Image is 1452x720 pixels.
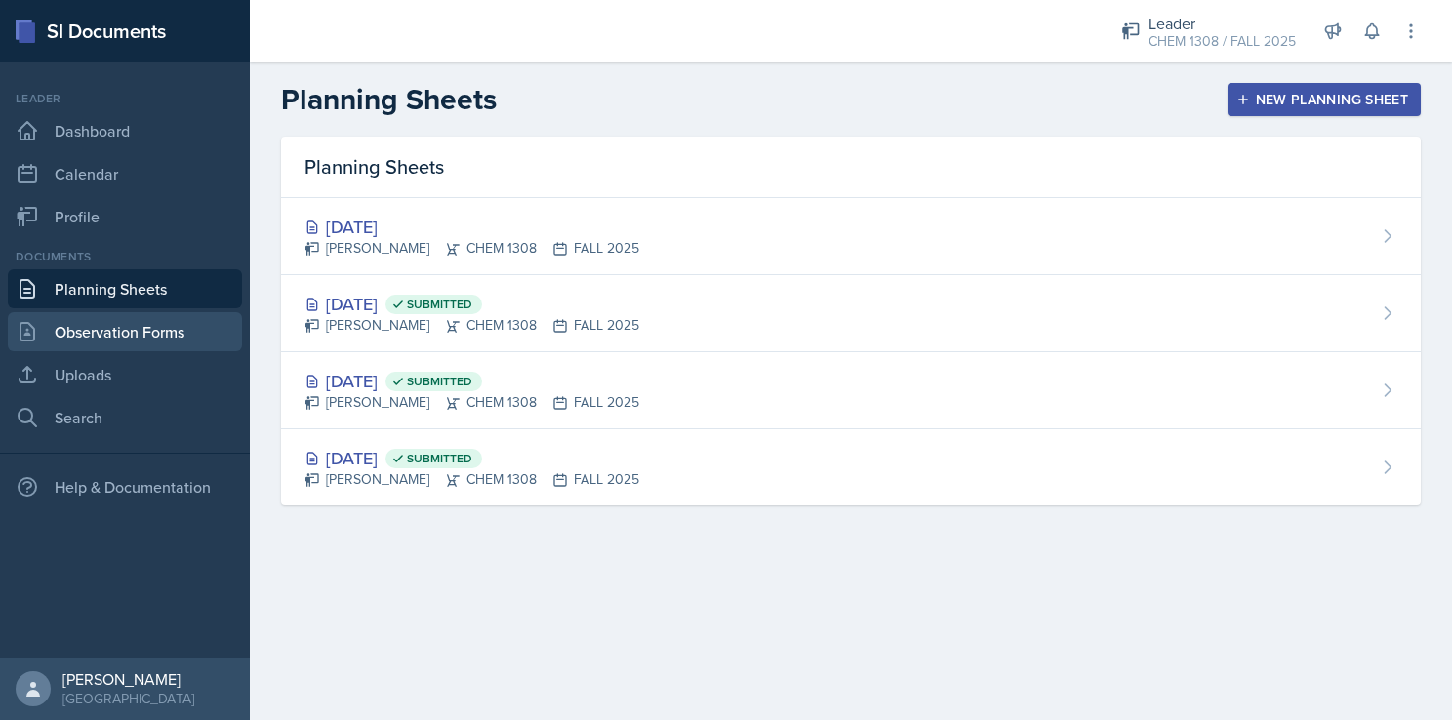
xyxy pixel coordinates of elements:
div: Help & Documentation [8,467,242,506]
div: [DATE] [304,368,639,394]
a: Search [8,398,242,437]
button: New Planning Sheet [1228,83,1421,116]
a: [DATE] Submitted [PERSON_NAME]CHEM 1308FALL 2025 [281,352,1421,429]
div: Leader [1149,12,1296,35]
h2: Planning Sheets [281,82,497,117]
span: Submitted [407,451,472,466]
a: Profile [8,197,242,236]
div: [PERSON_NAME] CHEM 1308 FALL 2025 [304,469,639,490]
a: Dashboard [8,111,242,150]
a: Uploads [8,355,242,394]
div: [PERSON_NAME] CHEM 1308 FALL 2025 [304,392,639,413]
div: [DATE] [304,214,639,240]
a: Calendar [8,154,242,193]
a: Observation Forms [8,312,242,351]
a: [DATE] Submitted [PERSON_NAME]CHEM 1308FALL 2025 [281,429,1421,505]
div: Planning Sheets [281,137,1421,198]
span: Submitted [407,374,472,389]
div: [DATE] [304,291,639,317]
div: [PERSON_NAME] [62,669,194,689]
a: [DATE] [PERSON_NAME]CHEM 1308FALL 2025 [281,198,1421,275]
span: Submitted [407,297,472,312]
div: New Planning Sheet [1240,92,1408,107]
div: [GEOGRAPHIC_DATA] [62,689,194,708]
div: Leader [8,90,242,107]
a: Planning Sheets [8,269,242,308]
a: [DATE] Submitted [PERSON_NAME]CHEM 1308FALL 2025 [281,275,1421,352]
div: Documents [8,248,242,265]
div: [DATE] [304,445,639,471]
div: [PERSON_NAME] CHEM 1308 FALL 2025 [304,315,639,336]
div: CHEM 1308 / FALL 2025 [1149,31,1296,52]
div: [PERSON_NAME] CHEM 1308 FALL 2025 [304,238,639,259]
